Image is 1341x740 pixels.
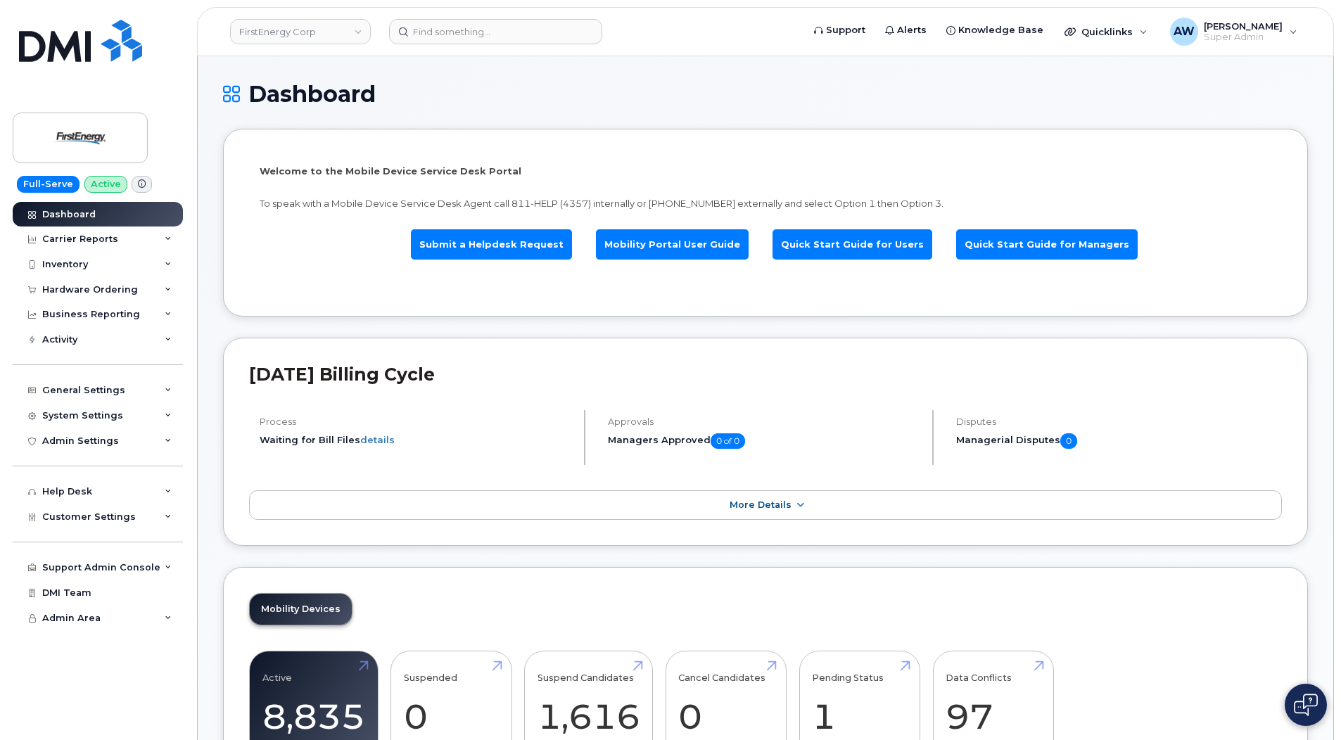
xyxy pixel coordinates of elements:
a: Quick Start Guide for Managers [956,229,1138,260]
p: Welcome to the Mobile Device Service Desk Portal [260,165,1271,178]
h1: Dashboard [223,82,1308,106]
a: Mobility Portal User Guide [596,229,749,260]
a: Submit a Helpdesk Request [411,229,572,260]
a: details [360,434,395,445]
span: 0 [1060,433,1077,449]
p: To speak with a Mobile Device Service Desk Agent call 811-HELP (4357) internally or [PHONE_NUMBER... [260,197,1271,210]
a: Quick Start Guide for Users [773,229,932,260]
h2: [DATE] Billing Cycle [249,364,1282,385]
a: Mobility Devices [250,594,352,625]
span: More Details [730,499,792,510]
h4: Process [260,416,572,427]
li: Waiting for Bill Files [260,433,572,447]
h4: Approvals [608,416,920,427]
span: 0 of 0 [711,433,745,449]
h5: Managers Approved [608,433,920,449]
img: Open chat [1294,694,1318,716]
h4: Disputes [956,416,1282,427]
h5: Managerial Disputes [956,433,1282,449]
